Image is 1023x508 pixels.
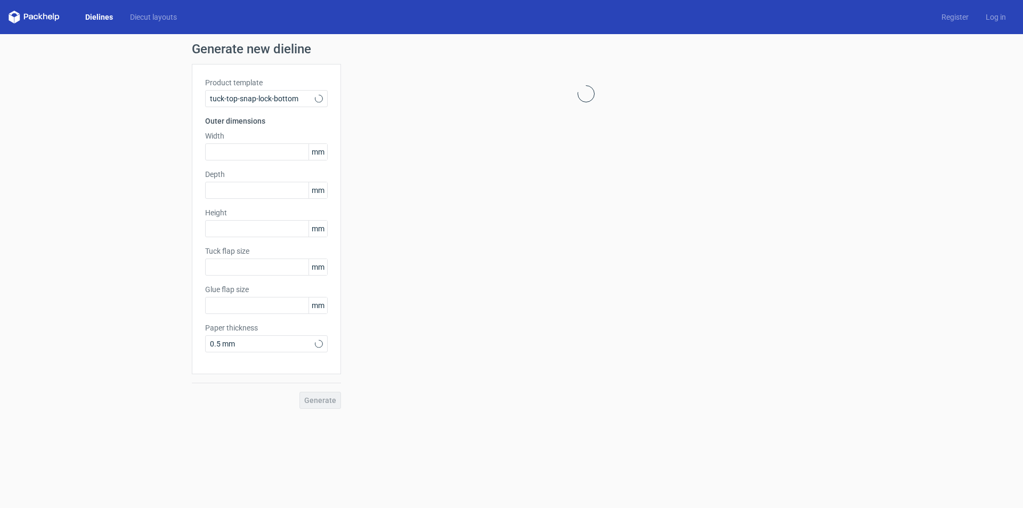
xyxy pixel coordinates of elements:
span: mm [308,297,327,313]
span: mm [308,144,327,160]
label: Glue flap size [205,284,328,295]
h1: Generate new dieline [192,43,831,55]
label: Depth [205,169,328,180]
label: Product template [205,77,328,88]
a: Log in [977,12,1014,22]
span: mm [308,259,327,275]
a: Register [933,12,977,22]
span: 0.5 mm [210,338,315,349]
span: tuck-top-snap-lock-bottom [210,93,315,104]
h3: Outer dimensions [205,116,328,126]
label: Width [205,131,328,141]
label: Height [205,207,328,218]
span: mm [308,182,327,198]
label: Paper thickness [205,322,328,333]
a: Diecut layouts [121,12,185,22]
a: Dielines [77,12,121,22]
label: Tuck flap size [205,246,328,256]
span: mm [308,221,327,237]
